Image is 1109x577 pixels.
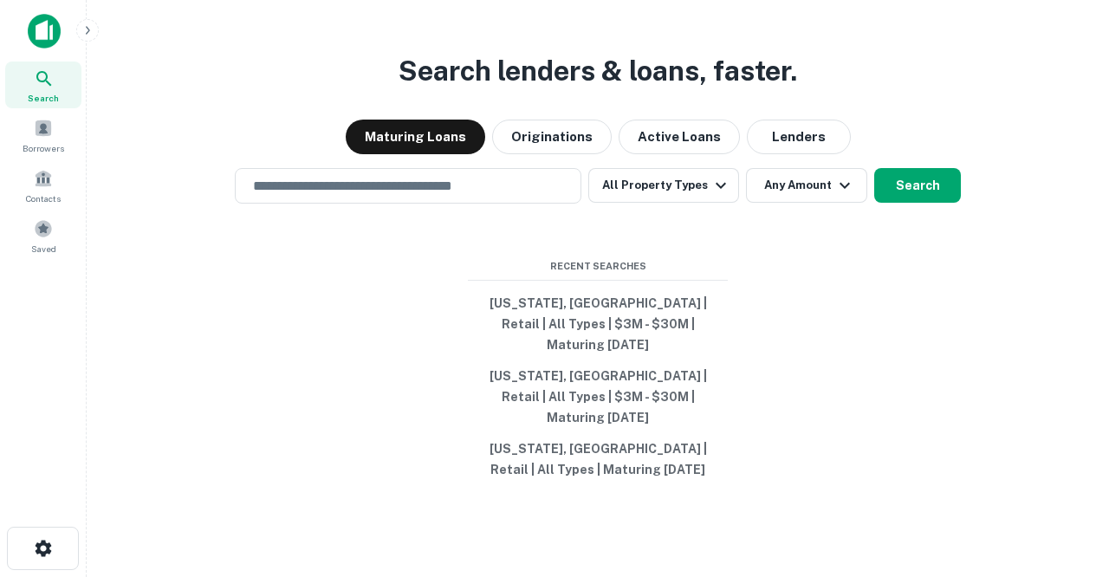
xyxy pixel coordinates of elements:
[5,212,81,259] a: Saved
[31,242,56,256] span: Saved
[399,50,797,92] h3: Search lenders & loans, faster.
[874,168,961,203] button: Search
[746,168,867,203] button: Any Amount
[588,168,739,203] button: All Property Types
[5,162,81,209] a: Contacts
[492,120,612,154] button: Originations
[619,120,740,154] button: Active Loans
[468,360,728,433] button: [US_STATE], [GEOGRAPHIC_DATA] | Retail | All Types | $3M - $30M | Maturing [DATE]
[1022,383,1109,466] iframe: Chat Widget
[468,259,728,274] span: Recent Searches
[28,14,61,49] img: capitalize-icon.png
[468,433,728,485] button: [US_STATE], [GEOGRAPHIC_DATA] | Retail | All Types | Maturing [DATE]
[468,288,728,360] button: [US_STATE], [GEOGRAPHIC_DATA] | Retail | All Types | $3M - $30M | Maturing [DATE]
[5,112,81,159] a: Borrowers
[346,120,485,154] button: Maturing Loans
[747,120,851,154] button: Lenders
[5,62,81,108] a: Search
[28,91,59,105] span: Search
[26,191,61,205] span: Contacts
[23,141,64,155] span: Borrowers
